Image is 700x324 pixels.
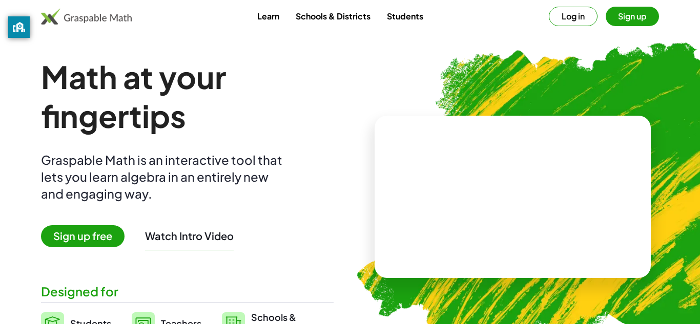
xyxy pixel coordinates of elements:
[249,7,287,26] a: Learn
[436,159,590,235] video: What is this? This is dynamic math notation. Dynamic math notation plays a central role in how Gr...
[549,7,598,26] button: Log in
[145,229,234,243] button: Watch Intro Video
[41,225,125,247] span: Sign up free
[287,7,379,26] a: Schools & Districts
[41,152,287,202] div: Graspable Math is an interactive tool that lets you learn algebra in an entirely new and engaging...
[379,7,431,26] a: Students
[606,7,659,26] button: Sign up
[41,283,334,300] div: Designed for
[41,57,334,135] h1: Math at your fingertips
[8,16,30,38] button: privacy banner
